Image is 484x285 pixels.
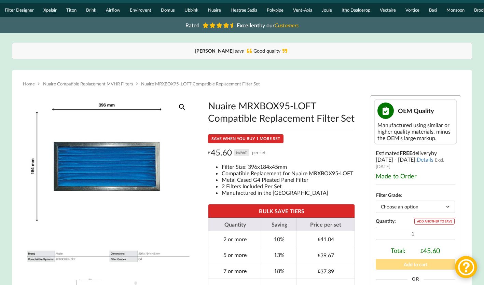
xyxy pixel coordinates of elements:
b: FREE [400,150,412,156]
span: per set [252,147,266,158]
button: Add to cart [376,259,455,270]
a: Ubbink [180,3,203,17]
li: Filter Size: 396x184x45mm [222,163,355,170]
li: 2 Filters Included Per Set [222,183,355,189]
a: Rated Excellentby ourCustomers [181,19,304,31]
div: Manufactured using similar or higher quality materials, minus the OEM's large markup. [377,122,454,141]
li: Metal Cased G4 Pleated Panel Filter [222,176,355,183]
td: 5 or more [208,247,262,263]
span: £ [318,236,320,242]
span: £ [208,147,211,158]
div: SAVE WHEN YOU BUY 1 MORE SET [208,134,284,143]
li: Manufactured in the [GEOGRAPHIC_DATA] [222,189,355,196]
input: Product quantity [376,227,455,240]
a: Home [23,81,35,86]
h1: Nuaire MRXBOX95-LOFT Compatible Replacement Filter Set [208,99,355,124]
a: Vectaire [375,3,401,17]
td: 13% [262,247,296,263]
a: Details [417,156,433,163]
a: Monsoon [442,3,469,17]
div: Made to Order [376,172,455,180]
th: Price per set [296,218,355,231]
a: Heatrae Sadia [226,3,262,17]
a: Polypipe [262,3,288,17]
i: Customers [275,22,299,28]
th: BULK SAVE TIERS [208,204,355,218]
a: Xpelair [39,3,61,17]
span: £ [318,253,320,258]
td: 18% [262,263,296,279]
span: by [DATE] - [DATE] [376,150,437,163]
a: View full-screen image gallery [176,101,188,113]
div: 45.60 [208,147,266,158]
a: Baxi [424,3,442,17]
a: Brink [81,3,101,17]
th: Quantity [208,218,262,231]
div: 37.39 [318,268,334,274]
a: Joule [317,3,337,17]
a: Itho Daalderop [337,3,375,17]
span: OEM Quality [398,107,434,114]
div: Good quality [19,47,465,54]
b: [PERSON_NAME] [195,48,234,54]
b: Excellent [237,22,259,28]
div: 45.60 [420,247,440,255]
td: 7 or more [208,263,262,279]
span: £ [420,248,423,254]
div: ADD ANOTHER TO SAVE [414,218,455,225]
a: Vortice [401,3,424,17]
li: Compatible Replacement for Nuaire MRXBOX95-LOFT [222,170,355,176]
a: Airflow [101,3,125,17]
i: says [235,48,244,54]
td: 2 or more [208,231,262,247]
span: Nuaire MRXBOX95-LOFT Compatible Replacement Filter Set [141,81,260,86]
span: £ [318,268,320,274]
label: Filter Grade [376,192,401,198]
th: Saving [262,218,296,231]
div: 39.67 [318,252,334,258]
div: incl VAT [234,149,249,156]
span: Rated [185,22,199,28]
a: Nuaire [203,3,226,17]
a: Vent-Axia [288,3,317,17]
a: Titon [61,3,81,17]
div: 41.04 [318,236,334,242]
span: Total: [391,247,405,255]
a: Envirovent [125,3,156,17]
div: Or [376,277,455,281]
a: Nuaire Compatible Replacement MVHR Filters [43,81,133,86]
td: 10% [262,231,296,247]
a: Domus [156,3,180,17]
span: by our [237,22,299,28]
